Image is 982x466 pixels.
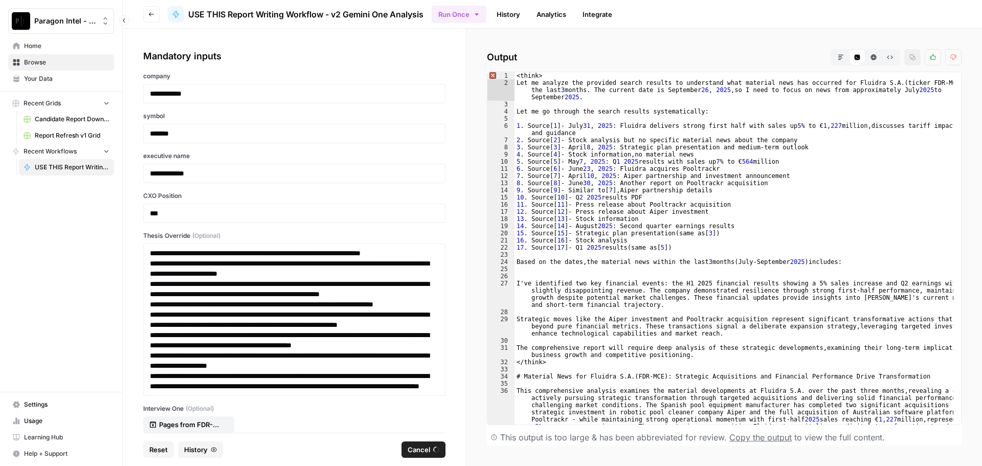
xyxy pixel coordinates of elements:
[487,208,515,215] div: 17
[487,316,515,337] div: 29
[487,72,515,79] div: 1
[487,180,515,187] div: 13
[487,230,515,237] div: 20
[487,201,515,208] div: 16
[143,231,445,240] label: Thesis Override
[143,49,445,63] div: Mandatory inputs
[35,115,109,124] span: Candidate Report Download Sheet
[487,380,515,387] div: 35
[24,74,109,83] span: Your Data
[487,101,515,108] div: 3
[8,96,114,111] button: Recent Grids
[24,449,109,458] span: Help + Support
[188,8,423,20] span: USE THIS Report Writing Workflow - v2 Gemini One Analysis
[487,79,515,101] div: 2
[487,244,515,251] div: 22
[487,373,515,380] div: 34
[487,308,515,316] div: 28
[487,194,515,201] div: 15
[184,445,208,455] span: History
[729,432,792,442] span: Copy the output
[8,396,114,413] a: Settings
[487,49,962,65] h2: Output
[168,6,423,23] a: USE THIS Report Writing Workflow - v2 Gemini One Analysis
[8,429,114,446] a: Learning Hub
[34,16,96,26] span: Paragon Intel - Bill / Ty / [PERSON_NAME] R&D
[432,6,486,23] button: Run Once
[8,446,114,462] button: Help + Support
[143,72,445,81] label: company
[12,12,30,30] img: Paragon Intel - Bill / Ty / Colby R&D Logo
[19,159,114,175] a: USE THIS Report Writing Workflow - v2 Gemini One Analysis
[8,38,114,54] a: Home
[487,72,497,79] span: Error, read annotations row 1
[487,344,515,359] div: 31
[487,280,515,308] div: 27
[487,366,515,373] div: 33
[487,187,515,194] div: 14
[143,404,445,413] label: Interview One
[143,191,445,201] label: CXO Position
[143,151,445,161] label: executive name
[487,172,515,180] div: 12
[24,147,77,156] span: Recent Workflows
[35,131,109,140] span: Report Refresh v1 Grid
[487,237,515,244] div: 21
[576,6,618,23] a: Integrate
[487,215,515,223] div: 18
[19,111,114,127] a: Candidate Report Download Sheet
[8,54,114,71] a: Browse
[487,115,515,122] div: 5
[24,99,61,108] span: Recent Grids
[178,441,223,458] button: History
[487,122,515,137] div: 6
[487,258,515,265] div: 24
[24,433,109,442] span: Learning Hub
[186,404,214,413] span: (Optional)
[487,144,515,151] div: 8
[487,265,515,273] div: 25
[8,8,114,34] button: Workspace: Paragon Intel - Bill / Ty / Colby R&D
[159,419,225,430] p: Pages from FDR-MCE_CEO [PERSON_NAME] 1.pdf
[401,441,445,458] button: Cancel
[487,273,515,280] div: 26
[487,165,515,172] div: 11
[24,400,109,409] span: Settings
[487,137,515,144] div: 7
[487,151,515,158] div: 9
[408,445,430,455] span: Cancel
[143,112,445,121] label: symbol
[487,108,515,115] div: 4
[490,6,526,23] a: History
[192,231,220,240] span: (Optional)
[487,337,515,344] div: 30
[487,158,515,165] div: 10
[530,6,572,23] a: Analytics
[487,387,515,445] div: 36
[143,441,174,458] button: Reset
[8,413,114,429] a: Usage
[8,144,114,159] button: Recent Workflows
[143,416,234,433] button: Pages from FDR-MCE_CEO [PERSON_NAME] 1.pdf
[500,431,885,443] div: This output is too large & has been abbreviated for review. to view the full content.
[487,359,515,366] div: 32
[487,223,515,230] div: 19
[24,41,109,51] span: Home
[19,127,114,144] a: Report Refresh v1 Grid
[149,445,168,455] span: Reset
[24,416,109,426] span: Usage
[35,163,109,172] span: USE THIS Report Writing Workflow - v2 Gemini One Analysis
[8,71,114,87] a: Your Data
[487,251,515,258] div: 23
[24,58,109,67] span: Browse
